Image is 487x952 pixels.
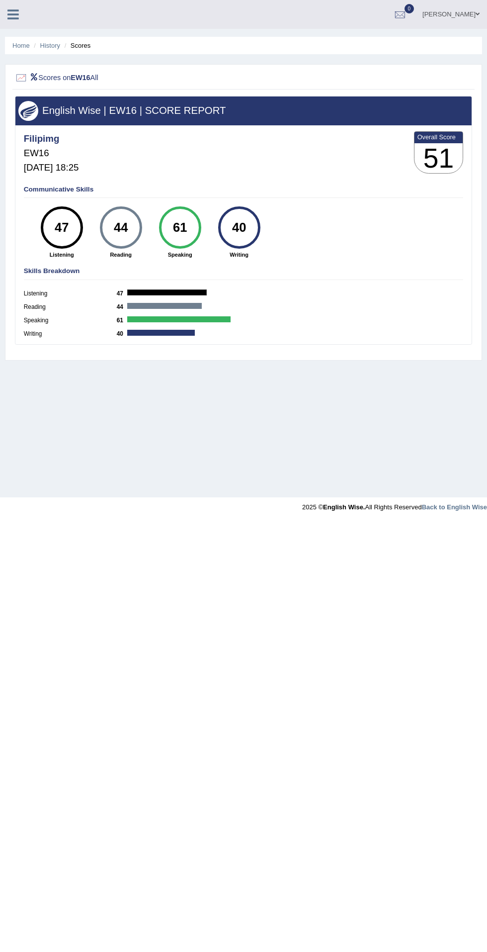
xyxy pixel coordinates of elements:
[24,303,117,312] label: Reading
[24,330,117,339] label: Writing
[36,251,87,259] strong: Listening
[18,105,468,116] h3: English Wise | EW16 | SCORE REPORT
[155,251,205,259] strong: Speaking
[71,73,90,81] b: EW16
[117,303,128,310] b: 44
[302,497,487,512] div: 2025 © All Rights Reserved
[24,268,464,275] h4: Skills Breakdown
[323,503,365,511] strong: English Wise.
[24,289,117,298] label: Listening
[95,251,146,259] strong: Reading
[117,290,128,297] b: 47
[24,316,117,325] label: Speaking
[117,330,128,337] b: 40
[24,148,79,159] h5: EW16
[18,101,38,121] img: wings.png
[24,134,79,144] h4: Filipimg
[422,503,487,511] a: Back to English Wise
[105,210,136,246] div: 44
[414,143,463,174] h3: 51
[117,317,128,324] b: 61
[405,4,414,13] span: 0
[40,42,60,49] a: History
[417,133,460,141] b: Overall Score
[214,251,264,259] strong: Writing
[24,186,464,193] h4: Communicative Skills
[12,42,30,49] a: Home
[224,210,254,246] div: 40
[15,72,299,85] h2: Scores on All
[62,41,91,50] li: Scores
[24,163,79,173] h5: [DATE] 18:25
[46,210,77,246] div: 47
[164,210,195,246] div: 61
